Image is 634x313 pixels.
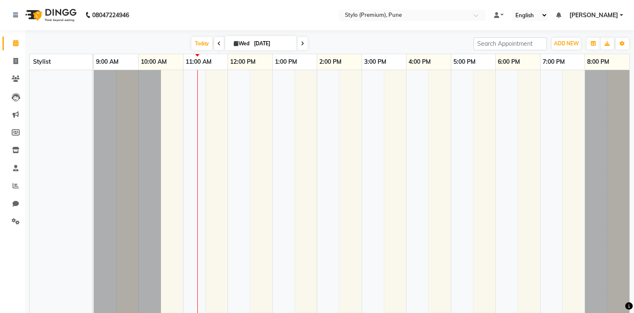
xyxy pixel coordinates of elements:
[21,3,79,27] img: logo
[552,38,581,50] button: ADD NEW
[139,56,169,68] a: 10:00 AM
[92,3,129,27] b: 08047224946
[541,56,567,68] a: 7:00 PM
[94,56,121,68] a: 9:00 AM
[451,56,478,68] a: 5:00 PM
[273,56,299,68] a: 1:00 PM
[585,56,611,68] a: 8:00 PM
[228,56,258,68] a: 12:00 PM
[184,56,214,68] a: 11:00 AM
[406,56,433,68] a: 4:00 PM
[317,56,344,68] a: 2:00 PM
[33,58,51,65] span: Stylist
[496,56,522,68] a: 6:00 PM
[251,37,293,50] input: 2025-10-01
[569,11,618,20] span: [PERSON_NAME]
[362,56,388,68] a: 3:00 PM
[554,40,579,47] span: ADD NEW
[474,37,547,50] input: Search Appointment
[232,40,251,47] span: Wed
[191,37,212,50] span: Today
